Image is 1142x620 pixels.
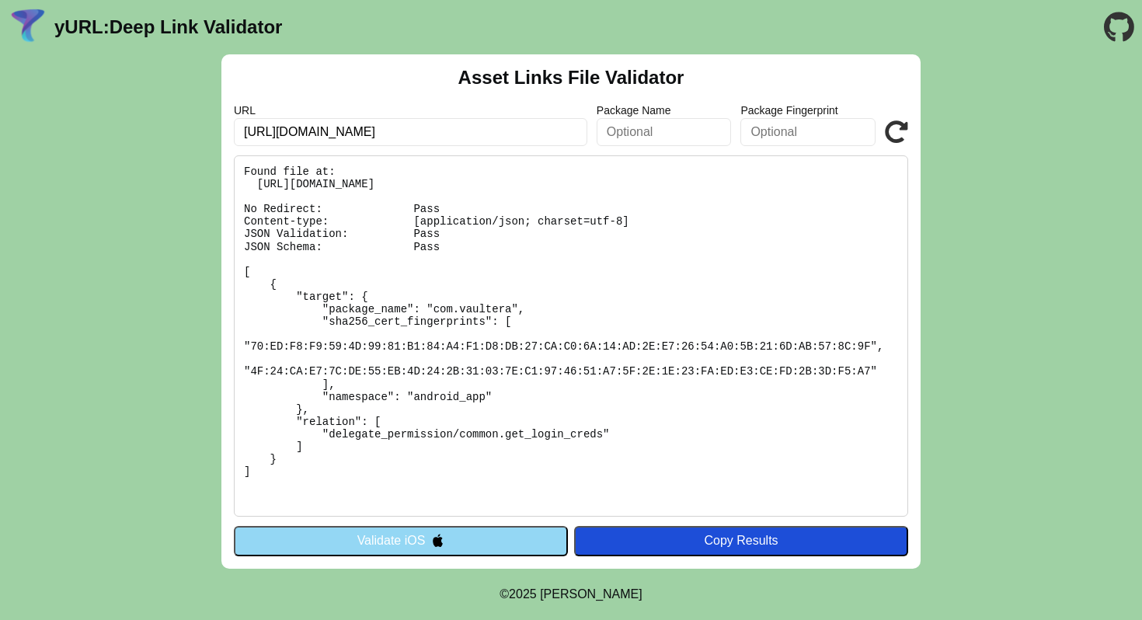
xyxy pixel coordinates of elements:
a: Michael Ibragimchayev's Personal Site [540,587,642,601]
button: Validate iOS [234,526,568,556]
label: URL [234,104,587,117]
label: Package Fingerprint [740,104,876,117]
pre: Found file at: [URL][DOMAIN_NAME] No Redirect: Pass Content-type: [application/json; charset=utf-... [234,155,908,517]
label: Package Name [597,104,732,117]
button: Copy Results [574,526,908,556]
input: Required [234,118,587,146]
input: Optional [740,118,876,146]
footer: © [500,569,642,620]
img: appleIcon.svg [431,534,444,547]
a: yURL:Deep Link Validator [54,16,282,38]
h2: Asset Links File Validator [458,67,684,89]
span: 2025 [509,587,537,601]
input: Optional [597,118,732,146]
div: Copy Results [582,534,900,548]
img: yURL Logo [8,7,48,47]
